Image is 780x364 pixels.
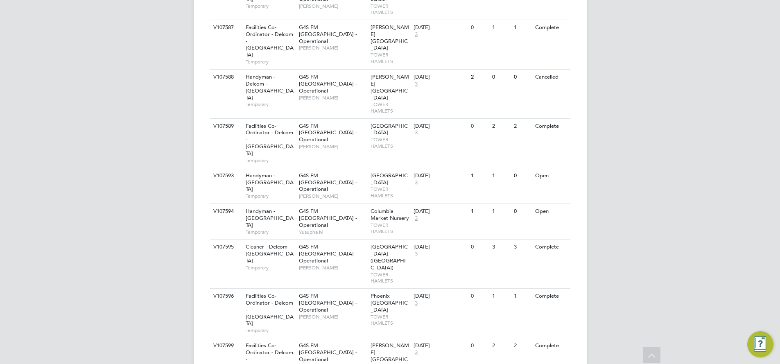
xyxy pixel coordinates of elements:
div: 2 [512,338,533,353]
div: [DATE] [414,208,467,215]
div: V107599 [211,338,240,353]
div: V107588 [211,70,240,85]
div: Complete [533,338,569,353]
span: G4S FM [GEOGRAPHIC_DATA] - Operational [299,243,357,264]
span: 3 [414,81,419,88]
div: 2 [490,338,511,353]
div: 3 [512,240,533,255]
div: V107593 [211,168,240,183]
div: 0 [469,338,490,353]
div: Cancelled [533,70,569,85]
span: Temporary [246,157,295,164]
div: 0 [469,20,490,35]
span: Temporary [246,265,295,271]
div: V107594 [211,204,240,219]
span: Temporary [246,193,295,199]
button: Engage Resource Center [747,331,773,357]
span: Yusupha M [299,229,366,235]
div: V107587 [211,20,240,35]
div: [DATE] [414,123,467,130]
span: Handyman - [GEOGRAPHIC_DATA] [246,208,294,228]
span: [PERSON_NAME] [299,314,366,320]
span: Temporary [246,59,295,65]
span: Facilities Co-Ordinator - Delcom - [GEOGRAPHIC_DATA] [246,292,294,327]
span: TOWER HAMLETS [371,52,409,64]
span: [PERSON_NAME] [299,193,366,199]
span: Facilities Co-Ordinator - Delcom - [GEOGRAPHIC_DATA] [246,122,294,157]
div: [DATE] [414,172,467,179]
span: [GEOGRAPHIC_DATA] [371,122,408,136]
span: 3 [414,300,419,307]
div: Open [533,204,569,219]
div: 2 [490,119,511,134]
span: 3 [414,179,419,186]
span: TOWER HAMLETS [371,271,409,284]
div: 2 [512,119,533,134]
span: 3 [414,31,419,38]
div: [DATE] [414,244,467,251]
span: G4S FM [GEOGRAPHIC_DATA] - Operational [299,122,357,143]
span: Facilities Co-Ordinator - Delcom - [GEOGRAPHIC_DATA] [246,24,294,59]
div: 1 [469,168,490,183]
div: 2 [469,70,490,85]
span: 3 [414,251,419,258]
span: Cleaner - Delcom - [GEOGRAPHIC_DATA] [246,243,294,264]
span: [PERSON_NAME] [299,95,366,101]
div: 1 [490,289,511,304]
div: V107596 [211,289,240,304]
div: 0 [512,204,533,219]
span: [PERSON_NAME] [299,45,366,51]
div: 1 [469,204,490,219]
span: TOWER HAMLETS [371,101,409,114]
div: Open [533,168,569,183]
span: Handyman - Delcom - [GEOGRAPHIC_DATA] [246,73,294,101]
span: TOWER HAMLETS [371,222,409,235]
div: Complete [533,119,569,134]
div: 1 [490,20,511,35]
div: 0 [469,289,490,304]
span: [GEOGRAPHIC_DATA] [371,172,408,186]
div: [DATE] [414,293,467,300]
span: 3 [414,349,419,356]
span: Columbia Market Nursery [371,208,409,222]
span: TOWER HAMLETS [371,186,409,199]
span: Phoenix [GEOGRAPHIC_DATA] [371,292,408,313]
span: G4S FM [GEOGRAPHIC_DATA] - Operational [299,172,357,193]
div: Complete [533,289,569,304]
div: 0 [512,70,533,85]
div: 3 [490,240,511,255]
div: 1 [512,20,533,35]
span: G4S FM [GEOGRAPHIC_DATA] - Operational [299,208,357,228]
span: 3 [414,215,419,222]
span: G4S FM [GEOGRAPHIC_DATA] - Operational [299,24,357,45]
span: [PERSON_NAME] [299,3,366,9]
div: [DATE] [414,342,467,349]
div: 0 [469,240,490,255]
span: TOWER HAMLETS [371,314,409,326]
span: Temporary [246,229,295,235]
span: [PERSON_NAME][GEOGRAPHIC_DATA] [371,24,409,52]
span: G4S FM [GEOGRAPHIC_DATA] - Operational [299,73,357,94]
div: 1 [512,289,533,304]
div: 1 [490,204,511,219]
div: 0 [469,119,490,134]
div: 1 [490,168,511,183]
div: 0 [512,168,533,183]
span: TOWER HAMLETS [371,136,409,149]
span: G4S FM [GEOGRAPHIC_DATA] - Operational [299,342,357,363]
div: Complete [533,20,569,35]
div: V107595 [211,240,240,255]
span: Temporary [246,327,295,334]
span: TOWER HAMLETS [371,3,409,16]
span: [PERSON_NAME] [299,143,366,150]
span: [GEOGRAPHIC_DATA] ([GEOGRAPHIC_DATA]) [371,243,408,271]
span: Temporary [246,3,295,9]
div: V107589 [211,119,240,134]
span: [PERSON_NAME] [299,265,366,271]
span: [PERSON_NAME][GEOGRAPHIC_DATA] [371,73,409,101]
div: [DATE] [414,74,467,81]
div: [DATE] [414,24,467,31]
div: 0 [490,70,511,85]
span: 3 [414,129,419,136]
div: Complete [533,240,569,255]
